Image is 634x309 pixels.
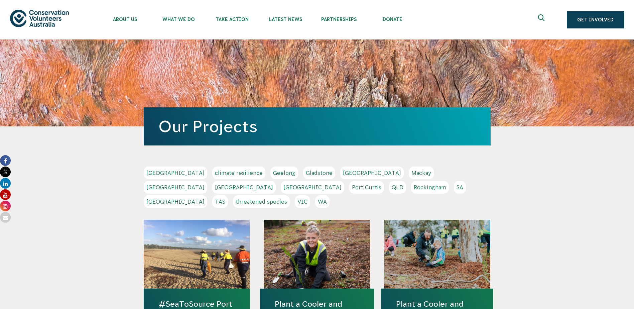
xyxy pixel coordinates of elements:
[295,195,310,208] a: VIC
[534,12,550,28] button: Expand search box Close search box
[270,167,298,179] a: Geelong
[98,17,152,22] span: About Us
[233,195,290,208] a: threatened species
[212,181,276,194] a: [GEOGRAPHIC_DATA]
[411,181,449,194] a: Rockingham
[538,14,546,25] span: Expand search box
[281,181,344,194] a: [GEOGRAPHIC_DATA]
[312,17,366,22] span: Partnerships
[10,10,69,27] img: logo.svg
[158,117,257,135] a: Our Projects
[144,167,207,179] a: [GEOGRAPHIC_DATA]
[303,167,335,179] a: Gladstone
[144,181,207,194] a: [GEOGRAPHIC_DATA]
[205,17,259,22] span: Take Action
[315,195,330,208] a: WA
[144,195,207,208] a: [GEOGRAPHIC_DATA]
[259,17,312,22] span: Latest News
[409,167,434,179] a: Mackay
[212,195,228,208] a: TAS
[152,17,205,22] span: What We Do
[340,167,404,179] a: [GEOGRAPHIC_DATA]
[212,167,265,179] a: climate resilience
[389,181,406,194] a: QLD
[366,17,419,22] span: Donate
[349,181,384,194] a: Port Curtis
[567,11,624,28] a: Get Involved
[454,181,466,194] a: SA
